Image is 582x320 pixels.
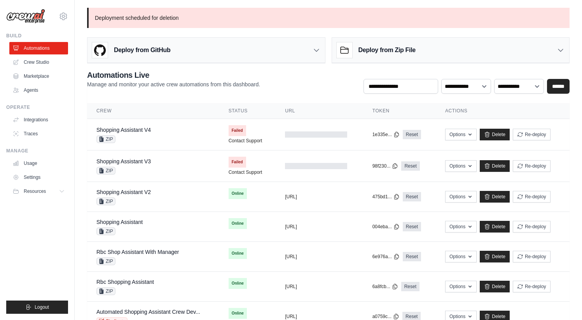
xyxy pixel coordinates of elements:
p: Deployment scheduled for deletion [87,8,570,28]
button: Options [445,160,477,172]
a: Delete [480,160,510,172]
a: Settings [9,171,68,184]
a: Automated Shopping Assistant Crew Dev... [96,309,200,315]
a: Rbc Shop Assistant With Manager [96,249,179,255]
a: Delete [480,251,510,262]
button: Re-deploy [513,281,551,292]
button: 98f230... [372,163,398,169]
span: Online [229,188,247,199]
a: Automations [9,42,68,54]
p: Manage and monitor your active crew automations from this dashboard. [87,80,260,88]
button: Re-deploy [513,129,551,140]
a: Integrations [9,114,68,126]
th: Token [363,103,436,119]
button: Logout [6,301,68,314]
button: 004eba... [372,224,400,230]
th: Status [219,103,276,119]
a: Reset [403,130,421,139]
a: Usage [9,157,68,170]
th: Crew [87,103,219,119]
iframe: Chat Widget [543,283,582,320]
button: 475bd1... [372,194,400,200]
span: ZIP [96,287,115,295]
a: Contact Support [229,138,262,144]
span: Logout [35,304,49,310]
a: Delete [480,191,510,203]
a: Reset [403,252,421,261]
a: Reset [403,192,421,201]
a: Delete [480,129,510,140]
button: Re-deploy [513,251,551,262]
button: Re-deploy [513,191,551,203]
a: Delete [480,281,510,292]
button: a0759c... [372,313,399,320]
h3: Deploy from Zip File [358,45,416,55]
th: URL [276,103,363,119]
a: Shopping Assistant V2 [96,189,151,195]
a: Rbc Shopping Assistant [96,279,154,285]
button: 6e976a... [372,254,400,260]
span: ZIP [96,135,115,143]
button: Options [445,281,477,292]
span: Failed [229,125,246,136]
button: 6a8fcb... [372,283,398,290]
h3: Deploy from GitHub [114,45,170,55]
a: Delete [480,221,510,233]
a: Agents [9,84,68,96]
button: Options [445,221,477,233]
a: Reset [401,161,419,171]
button: 1e335e... [372,131,400,138]
span: Failed [229,157,246,168]
a: Shopping Assistant [96,219,143,225]
button: Options [445,191,477,203]
div: Manage [6,148,68,154]
span: Online [229,218,247,229]
a: Shopping Assistant V4 [96,127,151,133]
span: Online [229,278,247,289]
button: Re-deploy [513,160,551,172]
span: ZIP [96,167,115,175]
a: Reset [403,222,421,231]
div: Operate [6,104,68,110]
span: Online [229,308,247,319]
img: GitHub Logo [92,42,108,58]
a: Contact Support [229,169,262,175]
span: Resources [24,188,46,194]
span: ZIP [96,198,115,205]
th: Actions [436,103,570,119]
a: Shopping Assistant V3 [96,158,151,164]
img: Logo [6,9,45,24]
a: Traces [9,128,68,140]
button: Resources [9,185,68,198]
div: Build [6,33,68,39]
span: ZIP [96,227,115,235]
h2: Automations Live [87,70,260,80]
button: Options [445,129,477,140]
span: Online [229,248,247,259]
button: Options [445,251,477,262]
a: Crew Studio [9,56,68,68]
a: Reset [401,282,419,291]
button: Re-deploy [513,221,551,233]
a: Marketplace [9,70,68,82]
span: ZIP [96,257,115,265]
